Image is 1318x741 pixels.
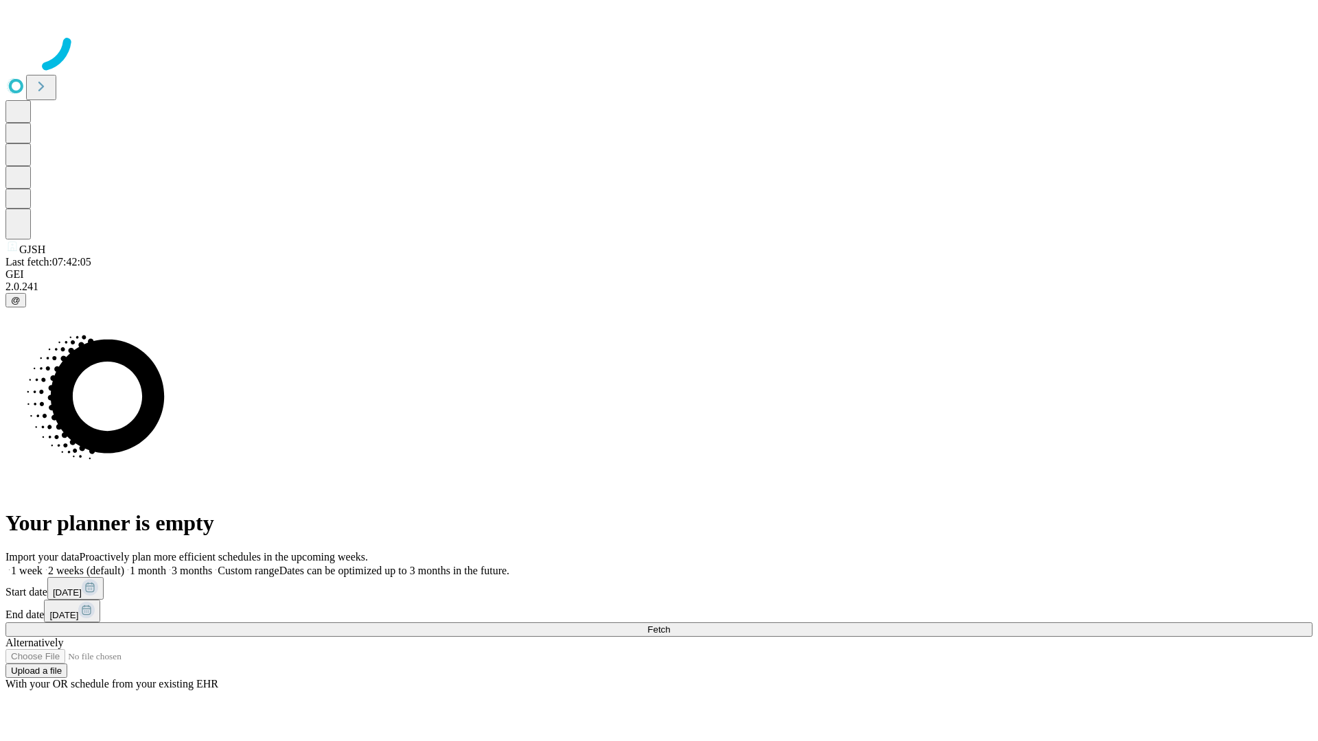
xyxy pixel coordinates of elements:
[80,551,368,563] span: Proactively plan more efficient schedules in the upcoming weeks.
[5,637,63,648] span: Alternatively
[172,565,212,576] span: 3 months
[5,577,1313,600] div: Start date
[279,565,509,576] span: Dates can be optimized up to 3 months in the future.
[11,565,43,576] span: 1 week
[48,565,124,576] span: 2 weeks (default)
[218,565,279,576] span: Custom range
[5,600,1313,622] div: End date
[5,663,67,678] button: Upload a file
[47,577,104,600] button: [DATE]
[49,610,78,620] span: [DATE]
[5,293,26,307] button: @
[53,587,82,598] span: [DATE]
[19,244,45,255] span: GJSH
[44,600,100,622] button: [DATE]
[5,268,1313,281] div: GEI
[5,622,1313,637] button: Fetch
[647,624,670,635] span: Fetch
[5,281,1313,293] div: 2.0.241
[11,295,21,305] span: @
[5,551,80,563] span: Import your data
[5,256,91,268] span: Last fetch: 07:42:05
[130,565,166,576] span: 1 month
[5,510,1313,536] h1: Your planner is empty
[5,678,218,690] span: With your OR schedule from your existing EHR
